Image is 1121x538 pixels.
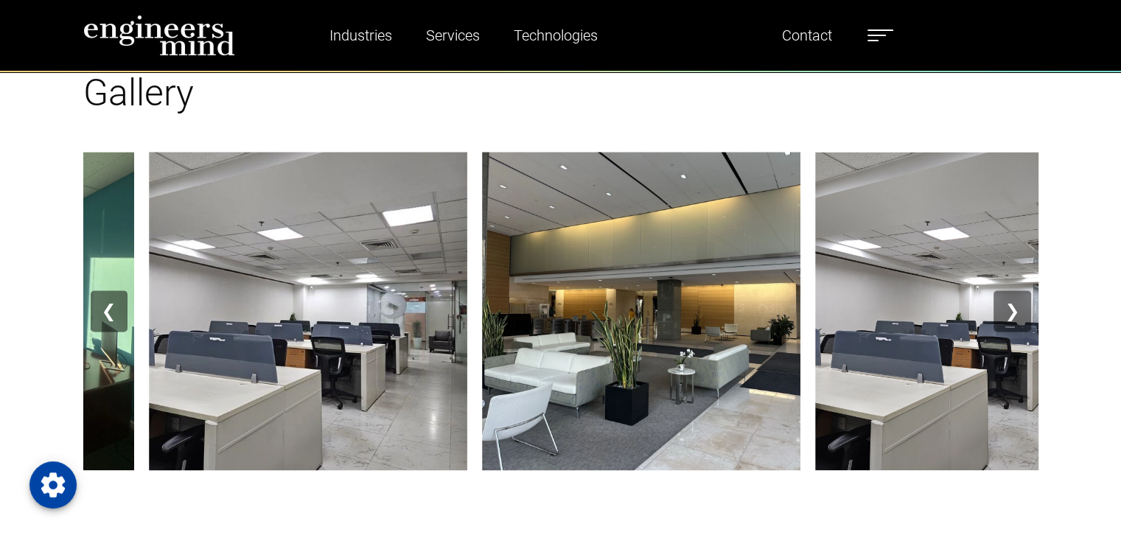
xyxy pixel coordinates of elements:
[324,18,398,52] a: Industries
[776,18,838,52] a: Contact
[420,18,486,52] a: Services
[83,71,1038,115] h1: Gallery
[83,15,235,56] img: logo
[508,18,604,52] a: Technologies
[482,152,800,470] img: Image 6
[91,290,128,332] button: ❮
[993,290,1030,332] button: ❯
[149,152,467,470] img: Image 5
